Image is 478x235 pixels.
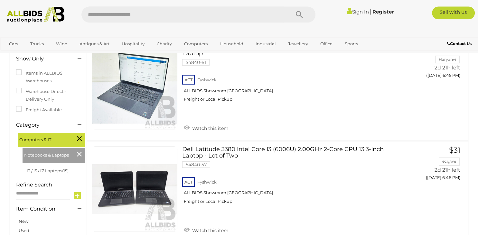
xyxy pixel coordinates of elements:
img: Allbids.com.au [4,6,68,23]
a: Hospitality [117,39,149,49]
span: Watch this item [191,125,229,131]
label: Warehouse Direct - Delivery Only [16,88,80,103]
a: Industrial [251,39,280,49]
a: Dell XPS 9305 Intel Core I7 (1165G7) 2.80GHz-4.70GHz 4-Core CPU 13-Inch Laptop 54840-61 ACT Fyshw... [187,44,400,107]
b: Contact Us [447,41,472,46]
a: Antiques & Art [75,39,114,49]
label: Freight Available [16,106,62,113]
a: Jewellery [284,39,312,49]
span: Watch this item [191,228,229,233]
h4: Show Only [16,56,68,62]
h4: Refine Search [16,182,85,188]
a: Office [316,39,337,49]
a: Household [216,39,247,49]
span: (15) [62,168,69,173]
h4: Item Condition [16,206,68,212]
a: i3 / i5 / i7 Laptops(15) [27,168,69,173]
span: Notebooks & Laptops [24,150,72,159]
a: New [19,219,28,224]
label: Items in ALLBIDS Warehouses [16,69,80,85]
a: Sign In [347,9,369,15]
a: Contact Us [447,40,473,47]
span: $31 [449,146,460,155]
button: Search [283,6,315,23]
a: Sports [341,39,362,49]
a: [GEOGRAPHIC_DATA] [5,50,59,60]
a: Wine [52,39,71,49]
span: | [370,8,371,15]
a: $31 ecigwe 2d 21h left ([DATE] 6:46 PM) [410,146,462,184]
a: Used [19,228,29,233]
a: $310 Haryanvi 2d 21h left ([DATE] 6:45 PM) [410,44,462,82]
a: Dell Latitude 3380 Intel Core I3 (6006U) 2.00GHz 2-Core CPU 13.3-Inch Laptop - Lot of Two 54840-5... [187,146,400,209]
a: Watch this item [182,225,230,235]
a: Trucks [26,39,48,49]
a: Charity [153,39,176,49]
a: Register [372,9,394,15]
h4: Category [16,122,68,128]
a: Watch this item [182,123,230,132]
span: Computers & IT [19,134,68,143]
a: Computers [180,39,212,49]
a: Sell with us [432,6,475,19]
a: Cars [5,39,22,49]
